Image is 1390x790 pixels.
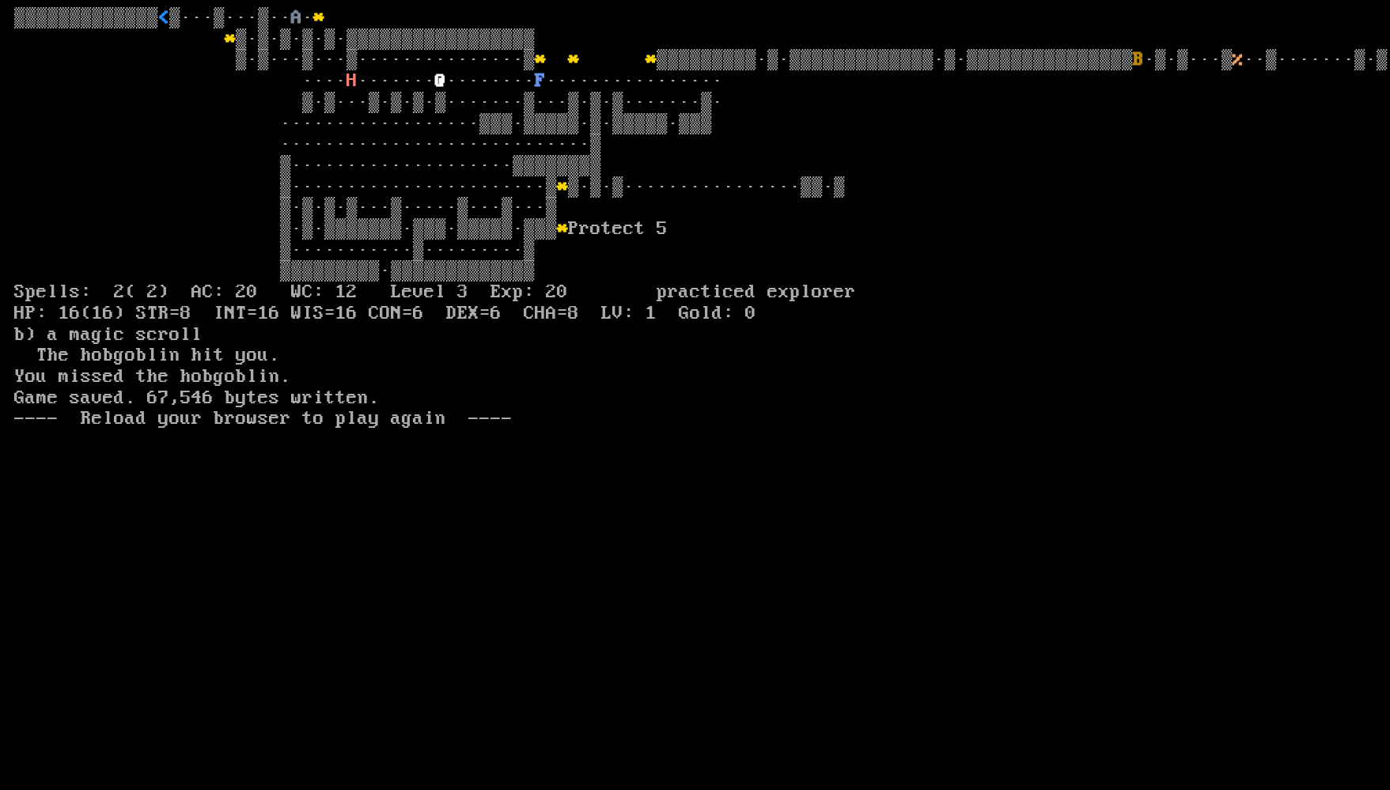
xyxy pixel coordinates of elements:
[535,70,546,92] font: F
[158,7,169,28] font: <
[347,70,358,92] font: H
[435,70,446,92] font: @
[291,7,302,28] font: A
[14,8,890,750] larn: ▒▒▒▒▒▒▒▒▒▒▒▒▒ ▒···▒···▒·· · ▒·▒·▒·▒·▒·▒▒▒▒▒▒▒▒▒▒▒▒▒▒▒▒▒ ▒·▒···▒···▒···············▒ ▒▒▒▒▒▒▒▒▒·▒·▒...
